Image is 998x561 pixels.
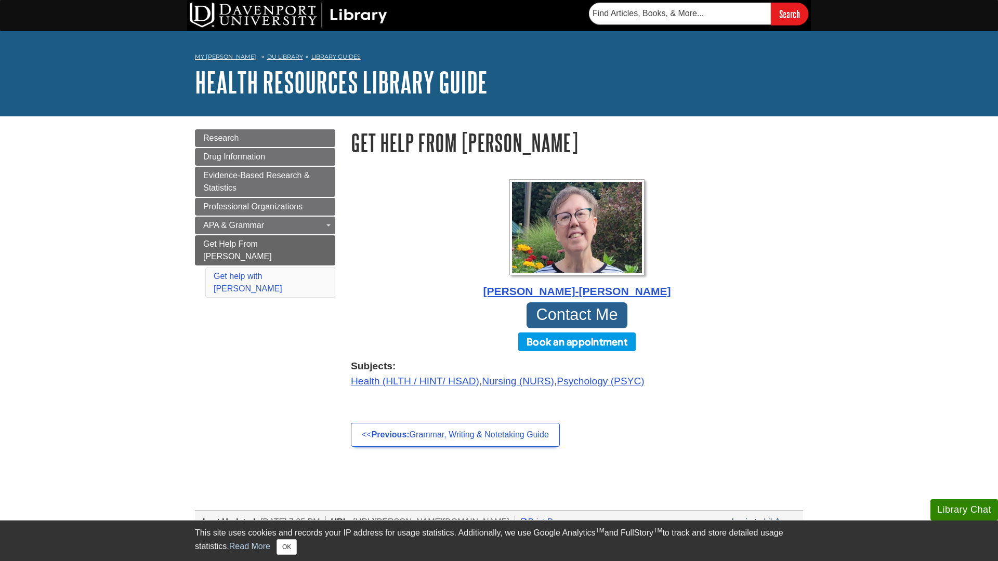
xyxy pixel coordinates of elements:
[203,133,239,142] span: Research
[203,517,258,526] span: Last Updated:
[351,129,803,156] h1: Get Help From [PERSON_NAME]
[195,66,488,98] a: Health Resources Library Guide
[195,198,335,216] a: Professional Organizations
[195,52,256,61] a: My [PERSON_NAME]
[351,179,803,300] a: Profile Photo [PERSON_NAME]-[PERSON_NAME]
[351,283,803,300] div: [PERSON_NAME]-[PERSON_NAME]
[589,3,808,25] form: Searches DU Library's articles, books, and more
[203,221,264,230] span: APA & Grammar
[214,272,282,293] a: Get help with [PERSON_NAME]
[195,217,335,234] a: APA & Grammar
[331,517,351,526] span: URL:
[351,359,803,374] strong: Subjects:
[311,53,361,60] a: Library Guides
[203,202,303,211] span: Professional Organizations
[195,148,335,166] a: Drug Information
[267,53,303,60] a: DU Library
[351,376,479,386] a: Health (HLTH / HINT/ HSAD)
[732,517,794,526] a: Login to LibApps
[195,129,335,147] a: Research
[203,171,310,192] span: Evidence-Based Research & Statistics
[203,152,265,161] span: Drug Information
[557,376,644,386] a: Psychology (PSYC)
[351,423,560,447] a: <<Previous:Grammar, Writing & Notetaking Guide
[190,3,387,28] img: DU Library
[930,499,998,520] button: Library Chat
[771,3,808,25] input: Search
[195,129,335,300] div: Guide Page Menu
[351,359,803,389] div: , ,
[509,179,645,275] img: Profile Photo
[195,235,335,265] a: Get Help From [PERSON_NAME]
[195,50,803,66] nav: breadcrumb
[372,430,410,439] strong: Previous:
[520,517,567,526] a: Print Page
[518,332,636,351] button: Book an appointment
[229,542,270,551] a: Read More
[527,302,627,328] a: Contact Me
[653,527,662,534] sup: TM
[353,517,509,526] span: [URL][PERSON_NAME][DOMAIN_NAME]
[520,517,528,526] i: Print Page
[482,376,554,386] a: Nursing (NURS)
[203,239,272,261] span: Get Help From [PERSON_NAME]
[195,167,335,197] a: Evidence-Based Research & Statistics
[260,517,320,526] span: [DATE] 7:05 PM
[595,527,604,534] sup: TM
[277,539,297,555] button: Close
[589,3,771,24] input: Find Articles, Books, & More...
[195,527,803,555] div: This site uses cookies and records your IP address for usage statistics. Additionally, we use Goo...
